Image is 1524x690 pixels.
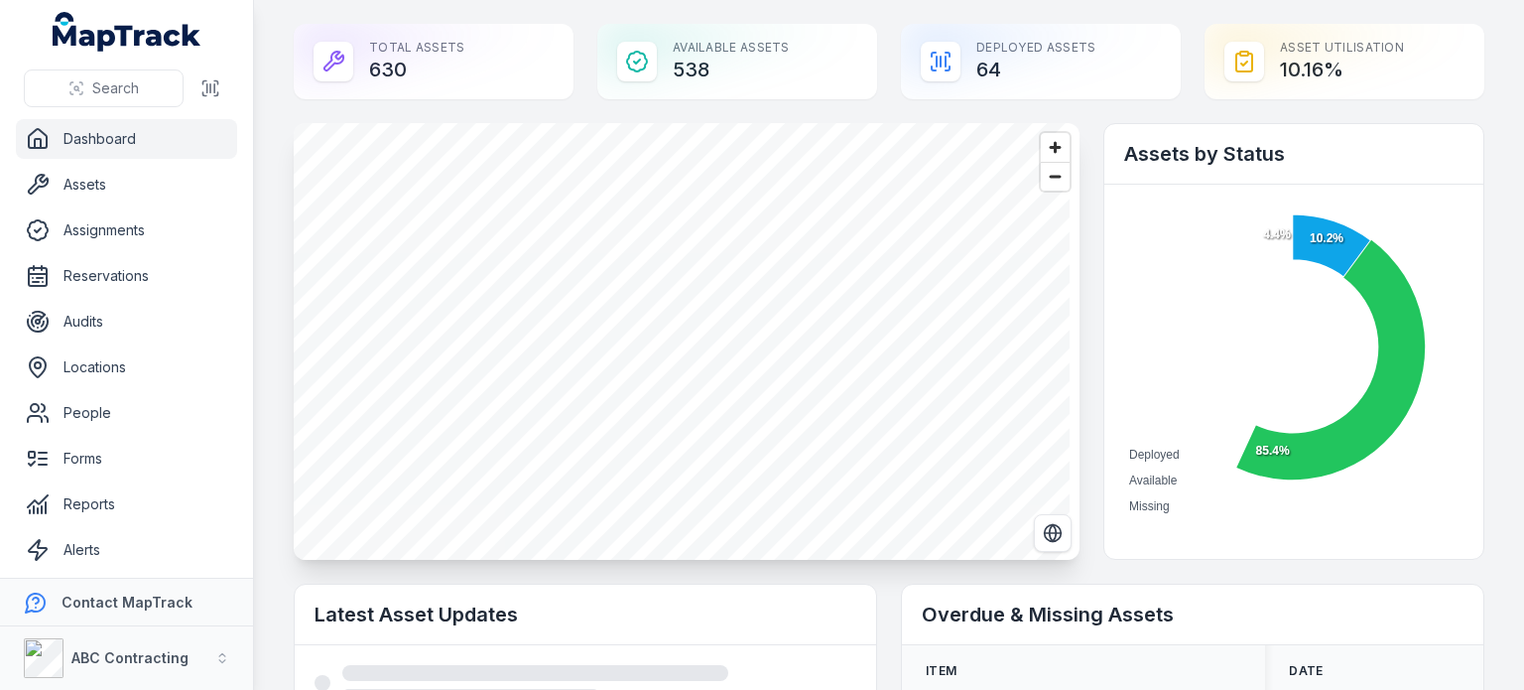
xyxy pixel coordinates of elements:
[71,649,189,666] strong: ABC Contracting
[16,256,237,296] a: Reservations
[16,393,237,433] a: People
[16,439,237,479] a: Forms
[1129,474,1177,487] span: Available
[1041,133,1070,162] button: Zoom in
[16,347,237,387] a: Locations
[53,12,201,52] a: MapTrack
[1124,140,1463,168] h2: Assets by Status
[922,601,1463,628] h2: Overdue & Missing Assets
[1289,663,1323,679] span: Date
[1034,514,1072,552] button: Switch to Satellite View
[1129,448,1180,462] span: Deployed
[1041,162,1070,191] button: Zoom out
[16,119,237,159] a: Dashboard
[16,576,237,616] a: Settings
[926,663,956,679] span: Item
[24,69,184,107] button: Search
[16,530,237,570] a: Alerts
[16,210,237,250] a: Assignments
[62,594,192,611] strong: Contact MapTrack
[92,78,139,98] span: Search
[16,484,237,524] a: Reports
[16,302,237,342] a: Audits
[294,123,1070,560] canvas: Map
[315,601,856,628] h2: Latest Asset Updates
[16,165,237,205] a: Assets
[1129,499,1170,513] span: Missing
